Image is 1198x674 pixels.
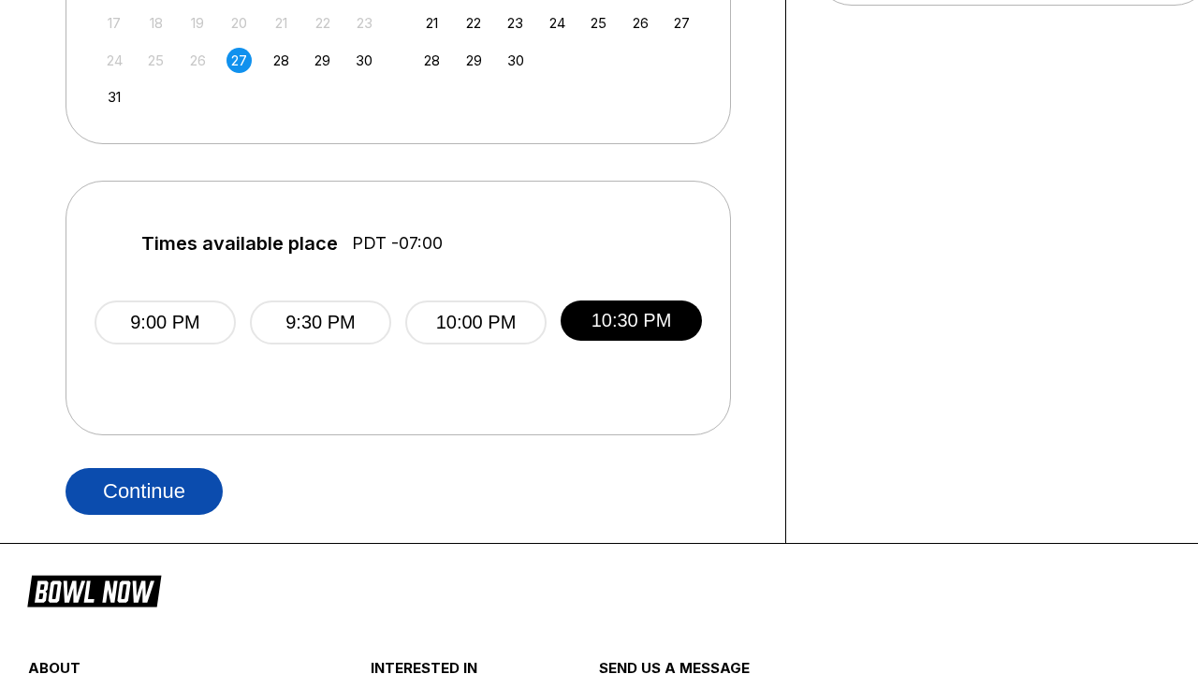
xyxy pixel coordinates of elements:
div: Choose Thursday, August 28th, 2025 [269,48,294,73]
div: Choose Friday, August 29th, 2025 [310,48,335,73]
div: Not available Sunday, August 24th, 2025 [102,48,127,73]
div: Choose Wednesday, August 27th, 2025 [226,48,252,73]
div: Not available Saturday, August 23rd, 2025 [352,10,377,36]
div: Choose Friday, September 26th, 2025 [628,10,653,36]
div: Choose Sunday, August 31st, 2025 [102,84,127,110]
button: 9:30 PM [250,300,391,344]
div: Choose Monday, September 29th, 2025 [461,48,487,73]
div: Choose Sunday, September 28th, 2025 [419,48,445,73]
button: 9:00 PM [95,300,236,344]
div: Choose Wednesday, September 24th, 2025 [545,10,570,36]
div: Choose Tuesday, September 30th, 2025 [503,48,528,73]
div: Not available Friday, August 22nd, 2025 [310,10,335,36]
div: Choose Saturday, September 27th, 2025 [669,10,694,36]
div: Choose Monday, September 22nd, 2025 [461,10,487,36]
button: 10:30 PM [561,300,702,341]
div: Choose Saturday, August 30th, 2025 [352,48,377,73]
button: 10:00 PM [405,300,547,344]
div: Not available Sunday, August 17th, 2025 [102,10,127,36]
div: Not available Tuesday, August 26th, 2025 [185,48,211,73]
button: Continue [66,468,223,515]
div: Choose Sunday, September 21st, 2025 [419,10,445,36]
span: Times available place [141,233,338,254]
span: PDT -07:00 [352,233,443,254]
div: Not available Thursday, August 21st, 2025 [269,10,294,36]
div: Not available Wednesday, August 20th, 2025 [226,10,252,36]
div: Choose Tuesday, September 23rd, 2025 [503,10,528,36]
div: Not available Monday, August 18th, 2025 [143,10,168,36]
div: Choose Thursday, September 25th, 2025 [586,10,611,36]
div: Not available Monday, August 25th, 2025 [143,48,168,73]
div: Not available Tuesday, August 19th, 2025 [185,10,211,36]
